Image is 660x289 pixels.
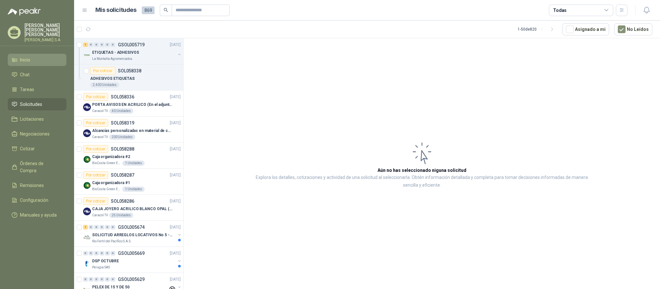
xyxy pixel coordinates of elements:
span: Tareas [20,86,34,93]
div: 0 [89,225,93,229]
p: La Montaña Agromercados [92,56,132,61]
div: 0 [100,251,104,256]
span: Inicio [20,56,30,63]
p: Caracol TV [92,213,108,218]
span: Chat [20,71,30,78]
span: Cotizar [20,145,35,152]
p: Perugia SAS [92,265,110,270]
p: [PERSON_NAME] [PERSON_NAME] [PERSON_NAME] [24,23,66,37]
p: ADHESIVOS ETIQUETAS [90,76,135,82]
div: 0 [105,251,110,256]
img: Company Logo [83,260,91,267]
div: 0 [100,225,104,229]
p: Rio Fertil del Pacífico S.A.S. [92,239,131,244]
a: Cotizar [8,143,66,155]
div: 0 [100,277,104,282]
a: Licitaciones [8,113,66,125]
p: Caja organizadora #1 [92,180,130,186]
p: SOL058287 [111,173,134,177]
p: BioCosta Green Energy S.A.S [92,161,121,166]
div: 0 [110,42,115,47]
span: Negociaciones [20,130,50,137]
button: No Leídos [614,23,652,35]
p: SOL058336 [111,95,134,99]
div: 0 [94,225,99,229]
p: [DATE] [170,146,181,152]
img: Company Logo [83,103,91,111]
img: Company Logo [83,51,91,59]
span: 869 [142,6,155,14]
div: 0 [94,277,99,282]
div: 0 [94,42,99,47]
a: Inicio [8,54,66,66]
div: 200 Unidades [109,135,135,140]
img: Company Logo [83,129,91,137]
p: Explora los detalles, cotizaciones y actividad de una solicitud al seleccionarla. Obtén informaci... [248,174,596,189]
div: Por cotizar [83,171,108,179]
h1: Mis solicitudes [95,5,137,15]
div: 0 [110,251,115,256]
div: 0 [83,251,88,256]
p: [DATE] [170,224,181,230]
div: 0 [105,225,110,229]
a: Configuración [8,194,66,206]
p: [DATE] [170,94,181,100]
a: 0 0 0 0 0 0 GSOL005669[DATE] Company LogoDSP OCTUBREPerugia SAS [83,249,182,270]
div: Por cotizar [90,67,115,75]
a: Por cotizarSOL058319[DATE] Company LogoAlcancías personalizadas en material de cerámica (VER ADJU... [74,117,183,143]
span: Solicitudes [20,101,42,108]
a: Remisiones [8,179,66,191]
p: SOL058338 [118,69,141,73]
p: ETIQUETAS - ADHESIVOS [92,50,139,56]
p: [DATE] [170,42,181,48]
a: Tareas [8,83,66,96]
h3: Aún no has seleccionado niguna solicitud [378,167,466,174]
p: BioCosta Green Energy S.A.S [92,187,121,192]
div: Todas [553,7,567,14]
img: Company Logo [83,234,91,241]
div: 2.400 Unidades [90,82,119,88]
div: Por cotizar [83,93,108,101]
img: Logo peakr [8,8,41,15]
a: Manuales y ayuda [8,209,66,221]
div: Por cotizar [83,197,108,205]
div: 0 [89,42,93,47]
div: 1 [83,225,88,229]
p: [DATE] [170,120,181,126]
a: Por cotizarSOL058336[DATE] Company LogoPORTA AVISOS EN ACRILICO (En el adjunto mas informacion)Ca... [74,90,183,117]
p: Caracol TV [92,108,108,114]
p: SOL058319 [111,121,134,125]
div: 0 [105,42,110,47]
div: 1 - 50 de 820 [518,24,557,34]
span: Licitaciones [20,116,44,123]
p: SOLICITUD ARREGLOS LOCATIVOS No 5 - PICHINDE [92,232,172,238]
a: Por cotizarSOL058287[DATE] Company LogoCaja organizadora #1BioCosta Green Energy S.A.S1 Unidades [74,169,183,195]
a: Por cotizarSOL058288[DATE] Company LogoCaja organizadora #2BioCosta Green Energy S.A.S1 Unidades [74,143,183,169]
p: [DATE] [170,276,181,283]
div: 25 Unidades [109,213,133,218]
p: Caracol TV [92,135,108,140]
p: GSOL005674 [118,225,145,229]
p: CAJA JOYERO ACRILICO BLANCO OPAL (En el adjunto mas detalle) [92,206,172,212]
span: Manuales y ayuda [20,211,57,219]
p: PORTA AVISOS EN ACRILICO (En el adjunto mas informacion) [92,102,172,108]
img: Company Logo [83,155,91,163]
a: Solicitudes [8,98,66,110]
span: Órdenes de Compra [20,160,60,174]
p: [DATE] [170,250,181,256]
a: 1 0 0 0 0 0 GSOL005719[DATE] Company LogoETIQUETAS - ADHESIVOSLa Montaña Agromercados [83,41,182,61]
p: [DATE] [170,198,181,204]
p: SOL058286 [111,199,134,203]
div: 40 Unidades [109,108,133,114]
span: Remisiones [20,182,44,189]
a: 1 0 0 0 0 0 GSOL005674[DATE] Company LogoSOLICITUD ARREGLOS LOCATIVOS No 5 - PICHINDERio Fertil d... [83,223,182,244]
button: Asignado a mi [562,23,609,35]
p: [PERSON_NAME] S.A. [24,38,66,42]
div: 0 [89,251,93,256]
div: 0 [110,225,115,229]
a: Por cotizarSOL058286[DATE] Company LogoCAJA JOYERO ACRILICO BLANCO OPAL (En el adjunto mas detall... [74,195,183,221]
p: Caja organizadora #2 [92,154,130,160]
p: SOL058288 [111,147,134,151]
a: Órdenes de Compra [8,157,66,177]
div: 0 [94,251,99,256]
